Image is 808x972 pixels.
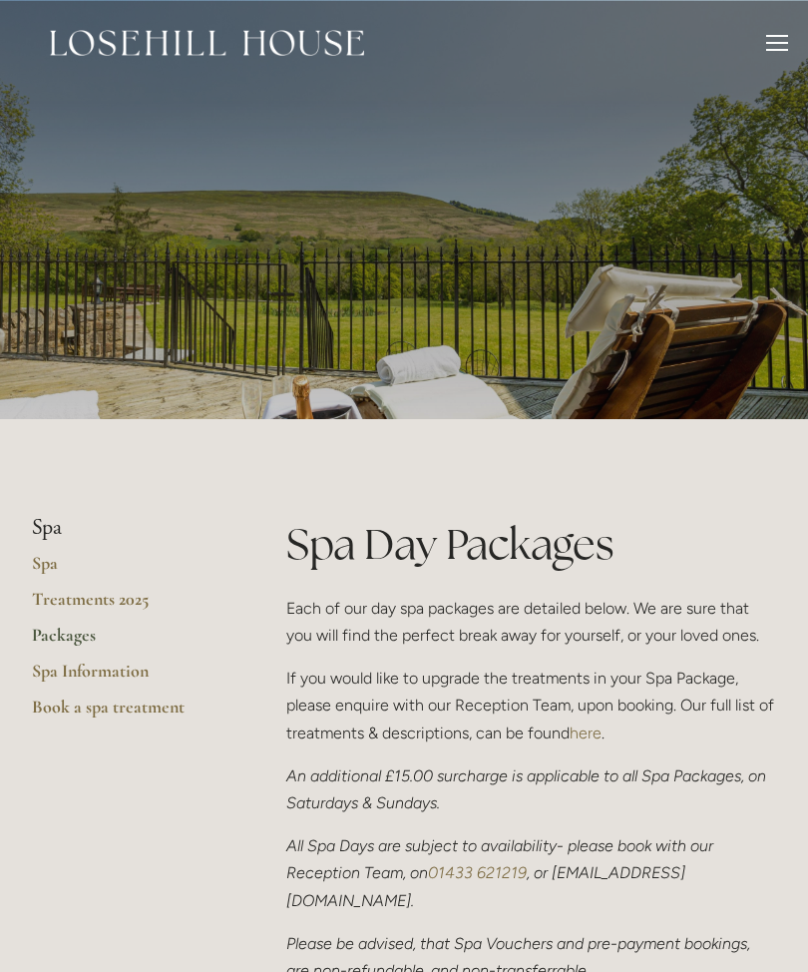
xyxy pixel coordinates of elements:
em: All Spa Days are subject to availability- please book with our Reception Team, on , or [EMAIL_ADD... [286,836,717,909]
a: here [570,724,602,742]
a: Spa Information [32,660,222,696]
li: Spa [32,515,222,541]
img: Losehill House [50,30,364,56]
p: If you would like to upgrade the treatments in your Spa Package, please enquire with our Receptio... [286,665,776,746]
h1: Spa Day Packages [286,515,776,574]
em: An additional £15.00 surcharge is applicable to all Spa Packages, on Saturdays & Sundays. [286,766,770,812]
a: Spa [32,552,222,588]
a: Treatments 2025 [32,588,222,624]
a: 01433 621219 [428,863,527,882]
a: Packages [32,624,222,660]
a: Book a spa treatment [32,696,222,731]
p: Each of our day spa packages are detailed below. We are sure that you will find the perfect break... [286,595,776,649]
